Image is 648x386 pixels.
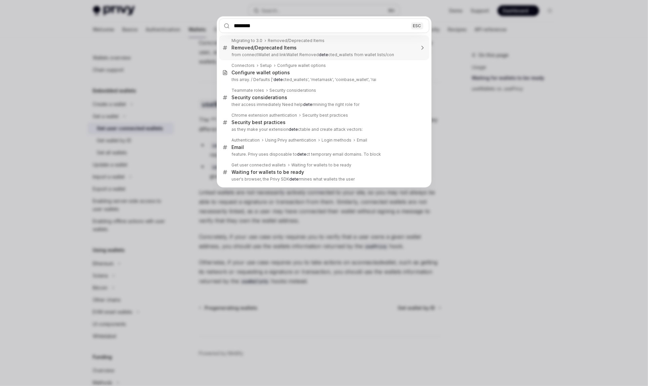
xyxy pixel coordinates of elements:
[319,52,329,57] b: dete
[232,144,244,150] div: Email
[232,88,264,93] div: Teammate roles
[303,102,313,107] b: dete
[232,169,304,175] div: Waiting for wallets to be ready
[411,22,423,29] div: ESC
[232,94,288,101] div: Security considerations
[232,152,415,157] p: feature. Privy uses disposable to ct temporary email domains. To block
[232,45,297,51] div: Removed/Deprecated Items
[292,162,352,168] div: Waiting for wallets to be ready
[232,70,290,76] div: Configure wallet options
[232,77,415,82] p: this array. / Defaults [' cted_wallets', 'metamask', 'coinbase_wallet', 'rai
[260,63,272,68] div: Setup
[232,177,415,182] p: user's browser, the Privy SDK rmines what wallets the user
[268,38,325,43] div: Removed/Deprecated Items
[277,63,326,68] div: Configure wallet options
[297,152,307,157] b: dete
[232,52,415,57] p: from connectWallet and linkWallet Removed cted_wallets from wallet lists/con
[322,138,352,143] div: Login methods
[232,113,297,118] div: Chrome extension authentication
[289,127,298,132] b: dete
[265,138,316,143] div: Using Privy authentication
[232,38,263,43] div: Migrating to 3.0
[232,119,286,125] div: Security best practices
[232,63,255,68] div: Connectors
[274,77,283,82] b: dete
[290,177,299,182] b: dete
[303,113,348,118] div: Security best practices
[357,138,368,143] div: Email
[232,162,286,168] div: Get user connected wallets
[232,102,415,107] p: their access immediately Need help rmining the right role for
[232,127,415,132] p: as they make your extension ctable and create attack vectors:
[270,88,316,93] div: Security considerations
[232,138,260,143] div: Authentication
